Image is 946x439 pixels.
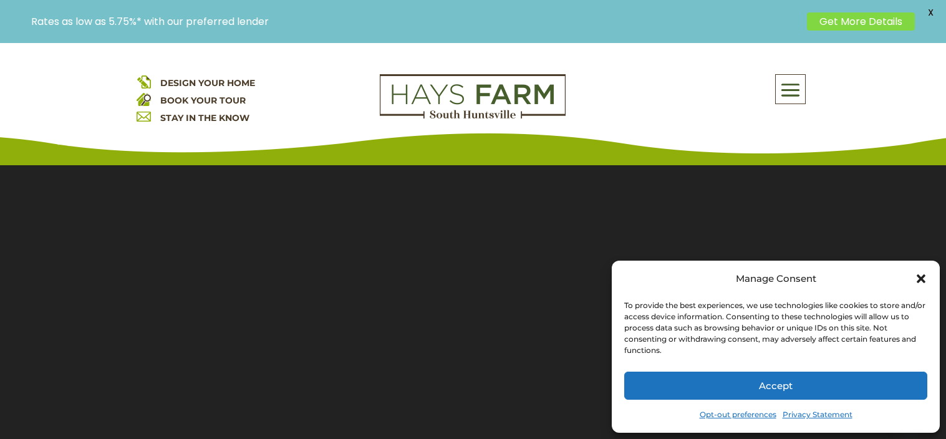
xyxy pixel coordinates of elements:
a: BOOK YOUR TOUR [160,95,246,106]
a: Get More Details [807,12,915,31]
a: hays farm homes huntsville development [380,110,566,122]
p: Rates as low as 5.75%* with our preferred lender [31,16,801,27]
img: book your home tour [137,92,151,106]
a: DESIGN YOUR HOME [160,77,255,89]
a: Opt-out preferences [700,406,776,423]
a: Privacy Statement [783,406,852,423]
div: Manage Consent [736,270,816,287]
div: To provide the best experiences, we use technologies like cookies to store and/or access device i... [624,300,926,356]
img: Logo [380,74,566,119]
button: Accept [624,372,927,400]
div: Close dialog [915,273,927,285]
img: design your home [137,74,151,89]
a: STAY IN THE KNOW [160,112,249,123]
span: X [921,3,940,22]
